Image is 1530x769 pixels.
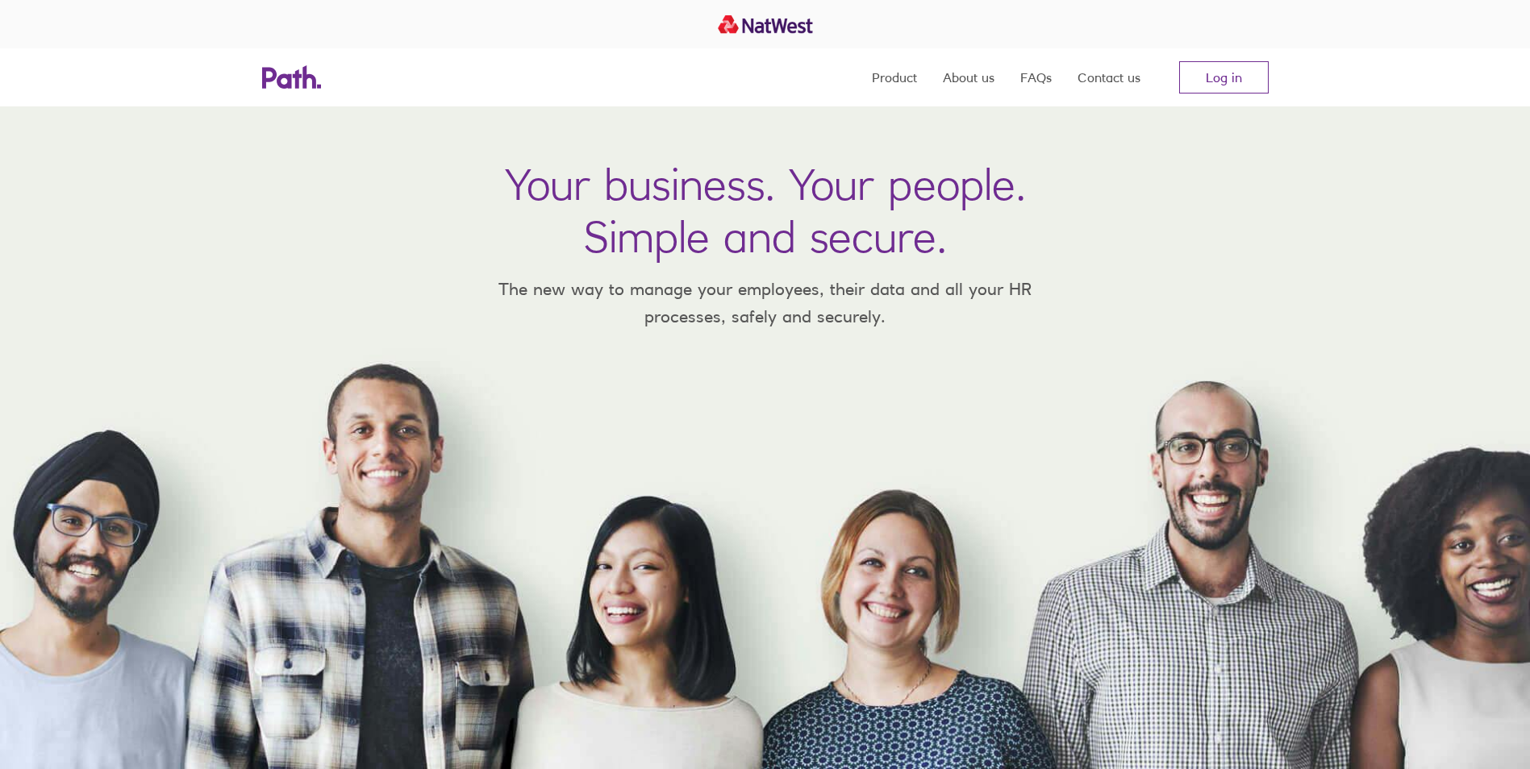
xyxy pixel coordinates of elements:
a: Log in [1179,61,1269,94]
h1: Your business. Your people. Simple and secure. [505,158,1026,263]
a: Product [872,48,917,106]
a: FAQs [1020,48,1052,106]
a: About us [943,48,994,106]
a: Contact us [1078,48,1140,106]
p: The new way to manage your employees, their data and all your HR processes, safely and securely. [475,276,1056,330]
